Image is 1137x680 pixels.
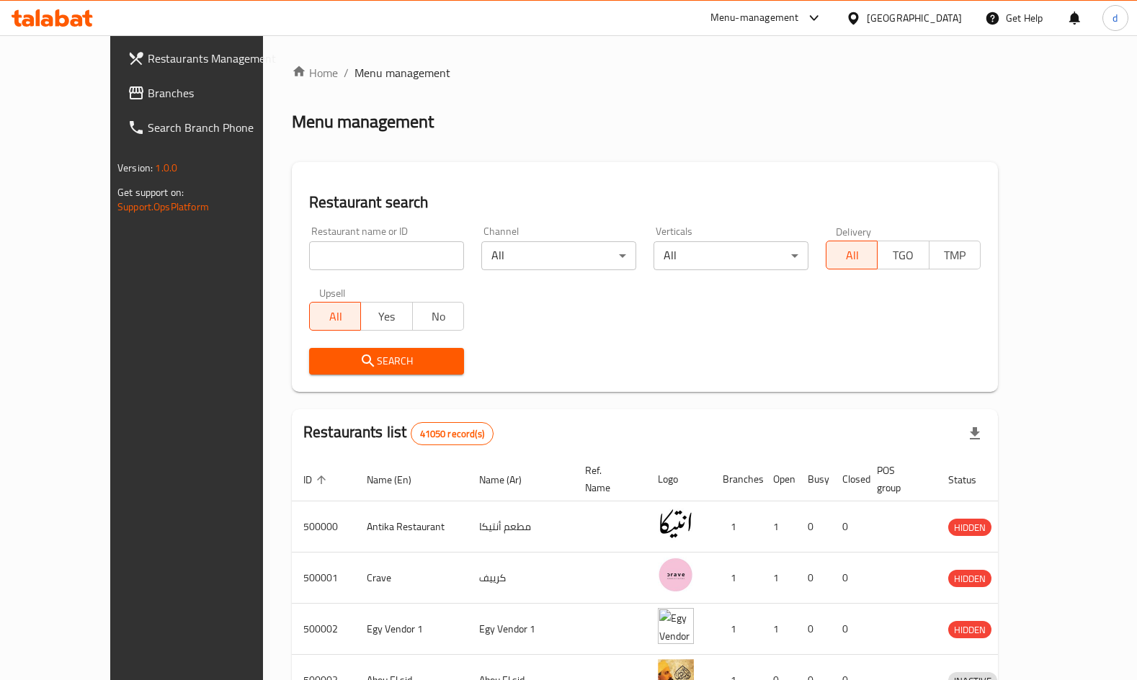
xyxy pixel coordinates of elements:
[948,621,991,638] div: HIDDEN
[836,226,872,236] label: Delivery
[948,519,991,536] div: HIDDEN
[658,608,694,644] img: Egy Vendor 1
[148,119,289,136] span: Search Branch Phone
[831,501,865,552] td: 0
[468,552,574,604] td: كرييف
[411,427,493,441] span: 41050 record(s)
[411,422,494,445] div: Total records count
[412,302,464,331] button: No
[292,552,355,604] td: 500001
[883,245,923,266] span: TGO
[292,64,338,81] a: Home
[116,41,300,76] a: Restaurants Management
[292,604,355,655] td: 500002
[309,348,464,375] button: Search
[319,287,346,297] label: Upsell
[711,501,762,552] td: 1
[117,197,209,216] a: Support.OpsPlatform
[832,245,872,266] span: All
[929,241,981,269] button: TMP
[948,571,991,587] span: HIDDEN
[479,471,540,488] span: Name (Ar)
[958,416,992,451] div: Export file
[658,506,694,542] img: Antika Restaurant
[292,501,355,552] td: 500000
[762,501,796,552] td: 1
[796,501,831,552] td: 0
[948,471,995,488] span: Status
[367,471,430,488] span: Name (En)
[796,552,831,604] td: 0
[711,604,762,655] td: 1
[309,302,361,331] button: All
[355,552,468,604] td: Crave
[867,10,962,26] div: [GEOGRAPHIC_DATA]
[355,64,450,81] span: Menu management
[116,76,300,110] a: Branches
[826,241,878,269] button: All
[117,183,184,202] span: Get support on:
[948,519,991,536] span: HIDDEN
[710,9,799,27] div: Menu-management
[148,50,289,67] span: Restaurants Management
[481,241,636,270] div: All
[831,552,865,604] td: 0
[831,457,865,501] th: Closed
[948,622,991,638] span: HIDDEN
[303,421,494,445] h2: Restaurants list
[831,604,865,655] td: 0
[585,462,629,496] span: Ref. Name
[292,64,998,81] nav: breadcrumb
[935,245,975,266] span: TMP
[155,158,177,177] span: 1.0.0
[367,306,406,327] span: Yes
[309,192,981,213] h2: Restaurant search
[468,604,574,655] td: Egy Vendor 1
[711,552,762,604] td: 1
[116,110,300,145] a: Search Branch Phone
[711,457,762,501] th: Branches
[360,302,412,331] button: Yes
[762,604,796,655] td: 1
[877,241,929,269] button: TGO
[321,352,452,370] span: Search
[658,557,694,593] img: Crave
[646,457,711,501] th: Logo
[316,306,355,327] span: All
[796,457,831,501] th: Busy
[148,84,289,102] span: Branches
[355,604,468,655] td: Egy Vendor 1
[303,471,331,488] span: ID
[292,110,434,133] h2: Menu management
[796,604,831,655] td: 0
[762,552,796,604] td: 1
[877,462,919,496] span: POS group
[654,241,808,270] div: All
[117,158,153,177] span: Version:
[355,501,468,552] td: Antika Restaurant
[419,306,458,327] span: No
[344,64,349,81] li: /
[468,501,574,552] td: مطعم أنتيكا
[762,457,796,501] th: Open
[948,570,991,587] div: HIDDEN
[1113,10,1118,26] span: d
[309,241,464,270] input: Search for restaurant name or ID..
